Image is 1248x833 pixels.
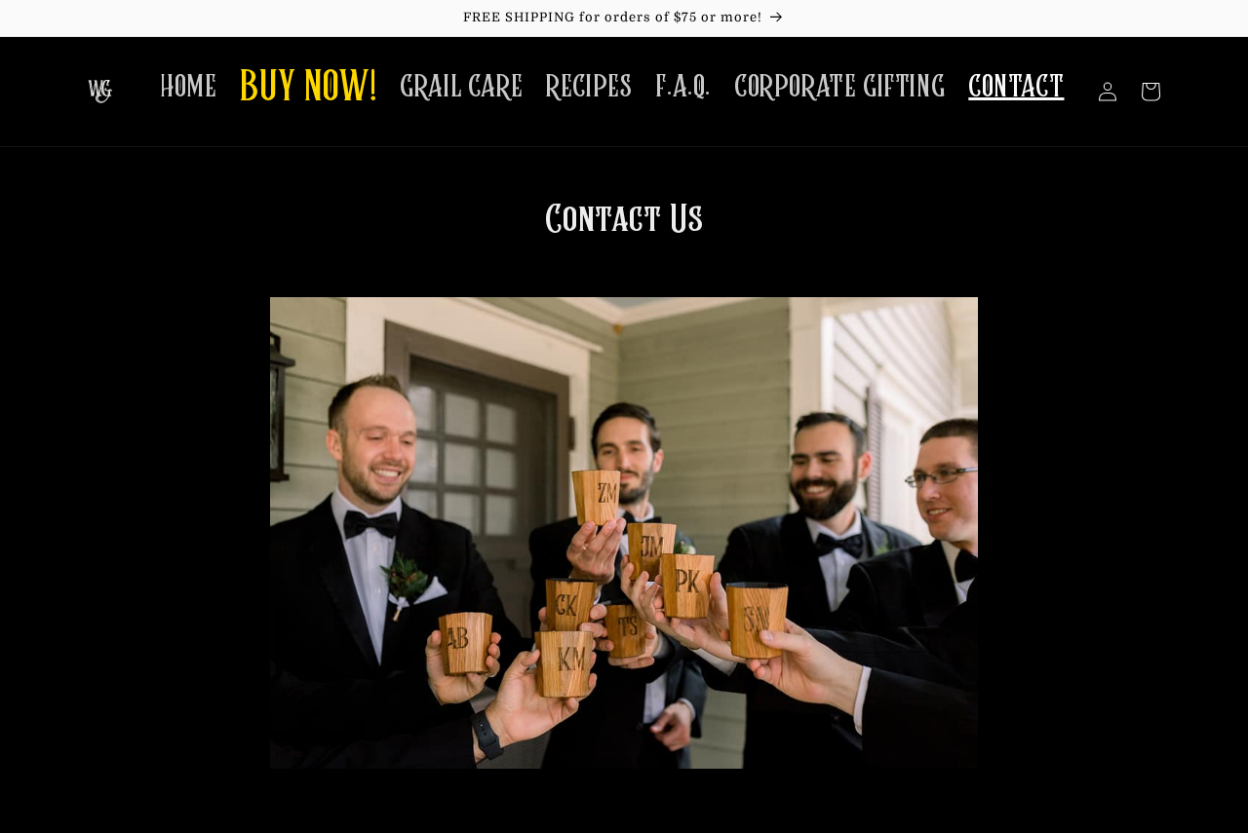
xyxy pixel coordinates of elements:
[400,68,523,106] span: GRAIL CARE
[160,68,216,106] span: HOME
[388,57,534,118] a: GRAIL CARE
[148,57,228,118] a: HOME
[270,196,978,784] h1: Contact Us
[722,57,956,118] a: CORPORATE GIFTING
[956,57,1075,118] a: CONTACT
[655,68,711,106] span: F.A.Q.
[228,51,388,128] a: BUY NOW!
[240,62,376,116] span: BUY NOW!
[88,80,112,103] img: The Whiskey Grail
[546,68,632,106] span: RECIPES
[968,68,1064,106] span: CONTACT
[643,57,722,118] a: F.A.Q.
[19,10,1228,26] p: FREE SHIPPING for orders of $75 or more!
[734,68,945,106] span: CORPORATE GIFTING
[534,57,643,118] a: RECIPES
